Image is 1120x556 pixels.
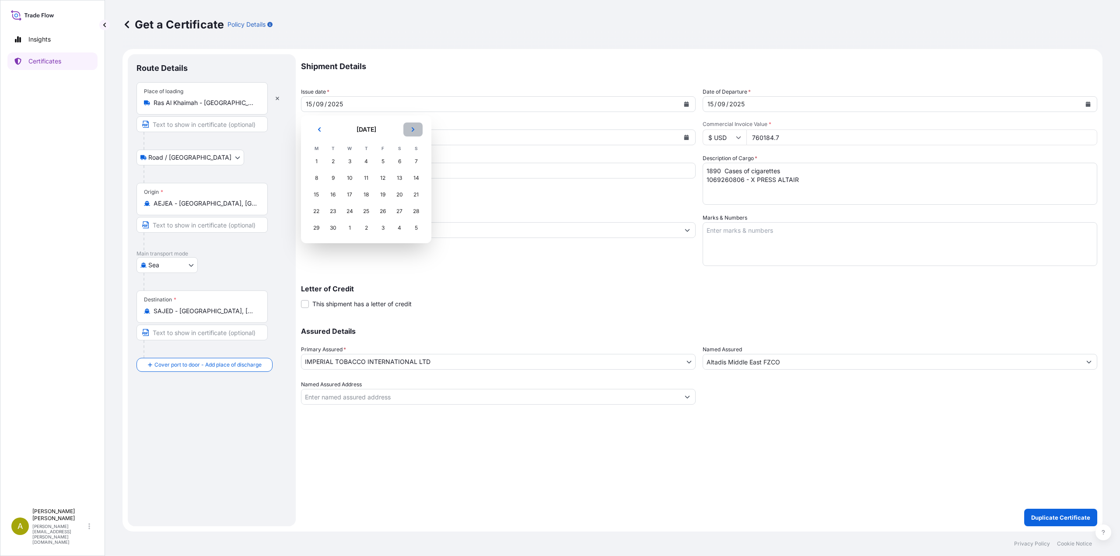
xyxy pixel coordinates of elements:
[342,203,357,219] div: Wednesday 24 September 2025
[408,170,424,186] div: Sunday 14 September 2025
[308,143,424,236] table: September 2025
[392,187,407,203] div: Saturday 20 September 2025
[325,220,341,236] div: Tuesday 30 September 2025
[308,170,324,186] div: Monday 8 September 2025
[325,187,341,203] div: Tuesday 16 September 2025
[227,20,266,29] p: Policy Details
[408,154,424,169] div: Sunday 7 September 2025
[325,170,341,186] div: Tuesday 9 September 2025
[408,187,424,203] div: Sunday 21 September 2025
[375,187,391,203] div: Friday 19 September 2025
[392,220,407,236] div: Saturday 4 October 2025
[375,220,391,236] div: Friday 3 October 2025
[408,143,424,153] th: S
[374,143,391,153] th: F
[308,122,424,236] div: September 2025
[308,143,325,153] th: M
[308,154,324,169] div: Monday 1 September 2025
[403,122,423,136] button: Next
[408,203,424,219] div: Sunday 28 September 2025
[392,154,407,169] div: Saturday 6 September 2025
[358,203,374,219] div: Thursday 25 September 2025
[358,143,374,153] th: T
[342,220,357,236] div: Wednesday 1 October 2025
[342,170,357,186] div: Wednesday 10 September 2025
[308,187,324,203] div: Monday 15 September 2025 selected
[358,220,374,236] div: Thursday 2 October 2025
[301,115,431,243] section: Calendar
[408,220,424,236] div: Sunday 5 October 2025
[358,154,374,169] div: Thursday 4 September 2025
[375,170,391,186] div: Friday 12 September 2025
[375,203,391,219] div: Friday 26 September 2025
[310,122,329,136] button: Previous
[392,170,407,186] div: Saturday 13 September 2025
[122,17,224,31] p: Get a Certificate
[308,203,324,219] div: Monday 22 September 2025
[342,187,357,203] div: Wednesday 17 September 2025
[334,125,398,134] h2: [DATE]
[358,187,374,203] div: Thursday 18 September 2025
[392,203,407,219] div: Saturday 27 September 2025
[325,143,341,153] th: T
[308,220,324,236] div: Monday 29 September 2025
[358,170,374,186] div: Thursday 11 September 2025
[342,154,357,169] div: Wednesday 3 September 2025
[375,154,391,169] div: Friday 5 September 2025
[341,143,358,153] th: W
[325,203,341,219] div: Tuesday 23 September 2025
[391,143,408,153] th: S
[325,154,341,169] div: Tuesday 2 September 2025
